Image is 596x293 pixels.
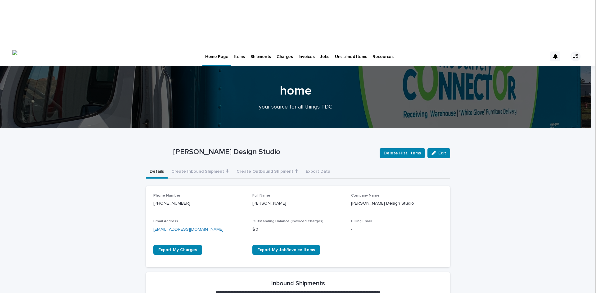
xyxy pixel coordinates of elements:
[146,166,168,179] button: Details
[351,194,380,198] span: Company Name
[380,148,425,158] button: Delete Hist. Items
[153,201,190,206] a: [PHONE_NUMBER]
[168,166,233,179] button: Create Inbound Shipment ⬇
[296,47,318,66] a: Invoices
[335,47,367,60] p: Unclaimed Items
[251,47,271,60] p: Shipments
[252,200,344,207] p: [PERSON_NAME]
[153,220,178,223] span: Email Address
[274,47,296,66] a: Charges
[384,150,421,156] span: Delete Hist. Items
[153,245,202,255] a: Export My Charges
[252,245,320,255] a: Export My Job/Invoice Items
[302,166,334,179] button: Export Data
[370,47,396,66] a: Resources
[372,47,393,60] p: Resources
[351,226,443,233] p: -
[248,47,274,66] a: Shipments
[231,47,247,66] a: Items
[571,51,580,61] div: LS
[332,47,370,66] a: Unclaimed Items
[317,47,332,66] a: Jobs
[252,220,323,223] span: Outstanding Balance (Invoiced Charges)
[233,166,302,179] button: Create Outbound Shipment ⬆
[320,47,329,60] p: Jobs
[153,227,223,232] a: [EMAIL_ADDRESS][DOMAIN_NAME]
[271,280,325,287] h2: Inbound Shipments
[12,50,17,63] img: zVZJddq5_19Rfc2n6bW8rSI3aZYVCEgNJGn8RqRcTIw
[351,220,372,223] span: Billing Email
[144,83,448,98] h1: home
[252,194,270,198] span: Full Name
[351,200,443,207] p: [PERSON_NAME] Design Studio
[277,47,293,60] p: Charges
[153,194,180,198] span: Phone Number
[205,47,228,60] p: Home Page
[438,151,446,155] span: Edit
[299,47,315,60] p: Invoices
[257,248,315,252] span: Export My Job/Invoice Items
[252,226,344,233] p: $ 0
[427,148,450,158] button: Edit
[234,47,245,60] p: Items
[202,47,231,65] a: Home Page
[172,104,420,111] p: your source for all things TDC
[158,248,197,252] span: Export My Charges
[173,148,375,157] p: [PERSON_NAME] Design Studio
